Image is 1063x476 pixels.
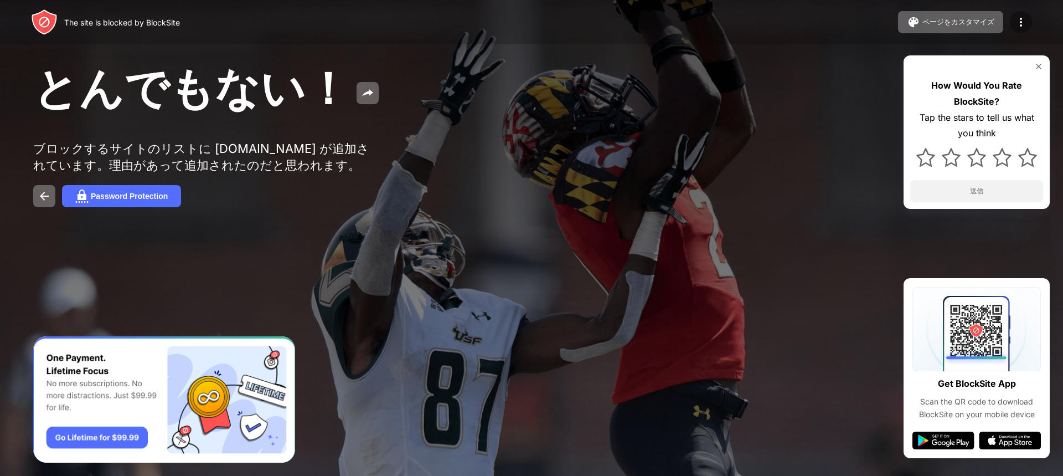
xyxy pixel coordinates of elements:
img: back.svg [38,190,51,203]
img: star.svg [1018,148,1037,167]
img: header-logo.svg [31,9,58,35]
img: menu-icon.svg [1014,16,1028,29]
div: Tap the stars to tell us what you think [910,110,1043,142]
div: Scan the QR code to download BlockSite on your mobile device [912,396,1041,421]
div: Password Protection [91,192,168,201]
img: rate-us-close.svg [1034,62,1043,71]
img: star.svg [967,148,986,167]
div: How Would You Rate BlockSite? [910,78,1043,110]
div: ブロックするサイトのリストに [DOMAIN_NAME] が追加されています。理由があって追加されたのだと思われます。 [33,141,375,174]
div: Get BlockSite App [938,376,1016,392]
img: google-play.svg [912,432,974,449]
img: qrcode.svg [912,287,1041,371]
iframe: Banner [33,336,295,463]
img: share.svg [361,86,374,100]
img: star.svg [916,148,935,167]
img: star.svg [942,148,961,167]
button: 送信 [910,180,1043,202]
span: とんでもない！ [33,61,350,115]
div: The site is blocked by BlockSite [64,18,180,27]
img: star.svg [993,148,1012,167]
div: ページをカスタマイズ [922,17,994,27]
button: Password Protection [62,185,181,207]
button: ページをカスタマイズ [898,11,1003,33]
img: password.svg [75,190,89,203]
img: app-store.svg [979,432,1041,449]
img: pallet.svg [907,16,920,29]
